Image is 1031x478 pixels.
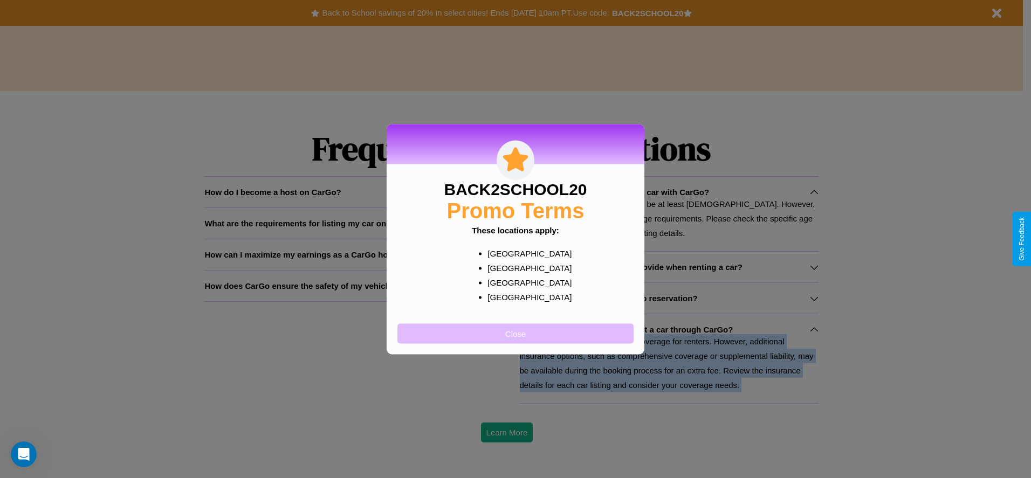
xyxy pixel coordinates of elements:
p: [GEOGRAPHIC_DATA] [487,260,565,275]
b: These locations apply: [472,225,559,234]
div: Give Feedback [1018,217,1026,261]
p: [GEOGRAPHIC_DATA] [487,246,565,260]
iframe: Intercom live chat [11,441,37,467]
h3: BACK2SCHOOL20 [444,180,587,198]
p: [GEOGRAPHIC_DATA] [487,289,565,304]
p: [GEOGRAPHIC_DATA] [487,275,565,289]
h2: Promo Terms [447,198,585,223]
button: Close [397,323,634,343]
